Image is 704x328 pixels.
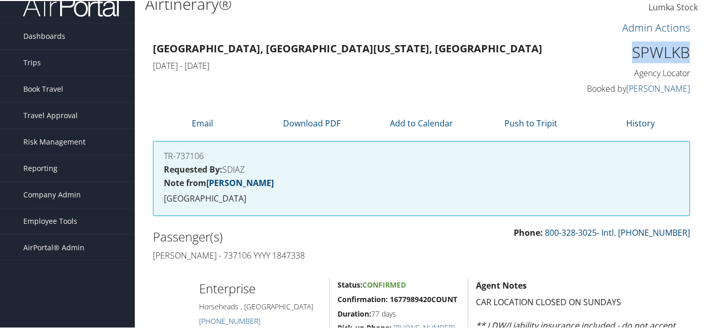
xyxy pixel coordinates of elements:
strong: Status: [337,279,362,289]
a: 800-328-3025- Intl. [PHONE_NUMBER] [545,226,690,237]
a: Admin Actions [622,20,690,34]
p: [GEOGRAPHIC_DATA] [164,191,679,205]
span: Travel Approval [23,102,78,127]
span: Company Admin [23,181,81,207]
h4: Agency Locator [568,66,691,78]
span: Book Travel [23,75,63,101]
p: CAR LOCATION CLOSED ON SUNDAYS [476,295,690,308]
a: Email [192,117,213,128]
span: Employee Tools [23,207,77,233]
strong: Note from [164,176,274,188]
span: AirPortal® Admin [23,234,85,260]
h5: Horseheads , [GEOGRAPHIC_DATA] [199,301,322,311]
a: Add to Calendar [390,117,453,128]
h4: SDIAZ [164,164,679,173]
span: Trips [23,49,41,75]
span: Risk Management [23,128,86,154]
h2: Enterprise [199,279,322,296]
h1: SPWLKB [568,40,691,62]
strong: Phone: [514,226,543,237]
h4: TR-737106 [164,151,679,159]
span: Reporting [23,154,58,180]
h2: Passenger(s) [153,227,414,245]
a: Download PDF [283,117,341,128]
strong: Confirmation: 1677989420COUNT [337,293,457,303]
h5: 77 days [337,308,460,318]
a: History [626,117,655,128]
a: [PERSON_NAME] [626,82,690,93]
span: Dashboards [23,22,65,48]
strong: Agent Notes [476,279,527,290]
strong: Duration: [337,308,371,318]
h4: Booked by [568,82,691,93]
span: Confirmed [362,279,406,289]
span: Lumka Stock [649,1,698,12]
strong: [GEOGRAPHIC_DATA], [GEOGRAPHIC_DATA] [US_STATE], [GEOGRAPHIC_DATA] [153,40,542,54]
strong: Requested By: [164,163,222,174]
a: Push to Tripit [504,117,557,128]
a: [PHONE_NUMBER] [199,315,260,325]
h4: [PERSON_NAME] - 737106 YYYY 1847338 [153,249,414,260]
a: [PERSON_NAME] [206,176,274,188]
h4: [DATE] - [DATE] [153,59,552,70]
